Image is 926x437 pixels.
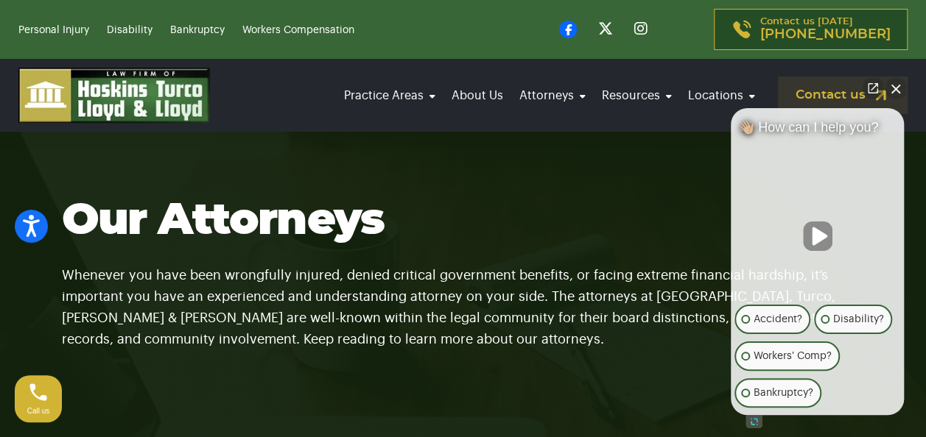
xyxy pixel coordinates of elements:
a: Contact us [DATE][PHONE_NUMBER] [714,9,908,50]
a: Personal Injury [18,25,89,35]
p: Accident? [754,310,802,328]
button: Unmute video [803,221,832,251]
a: Contact us [778,77,908,114]
a: About Us [447,75,508,116]
button: Close Intaker Chat Widget [885,78,906,99]
a: Open intaker chat [746,415,762,428]
a: Practice Areas [340,75,440,116]
p: Workers' Comp? [754,347,832,365]
a: Disability [107,25,152,35]
a: Locations [684,75,760,116]
a: Open direct chat [863,78,883,99]
h1: Our Attorneys [62,195,865,246]
img: logo [18,68,210,123]
a: Resources [597,75,676,116]
a: Attorneys [515,75,590,116]
p: Disability? [833,310,884,328]
div: 👋🏼 How can I help you? [731,119,904,143]
span: [PHONE_NUMBER] [760,27,891,42]
p: Contact us [DATE] [760,17,891,42]
a: Workers Compensation [242,25,354,35]
p: Whenever you have been wrongfully injured, denied critical government benefits, or facing extreme... [62,246,865,350]
a: Bankruptcy [170,25,225,35]
p: Bankruptcy? [754,384,813,402]
span: Call us [27,407,50,415]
